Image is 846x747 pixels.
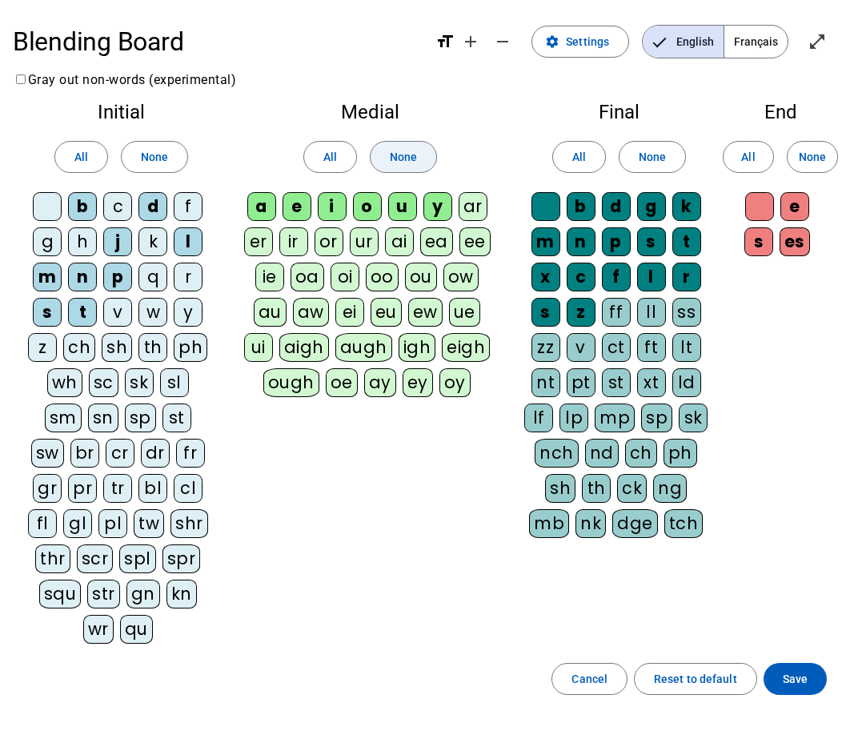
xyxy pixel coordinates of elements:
[567,227,595,256] div: n
[523,102,715,122] h2: Final
[303,141,357,173] button: All
[74,147,88,167] span: All
[26,102,217,122] h2: Initial
[566,32,609,51] span: Settings
[283,192,311,221] div: e
[138,333,167,362] div: th
[672,263,701,291] div: r
[723,141,774,173] button: All
[162,404,191,432] div: st
[672,333,701,362] div: lt
[572,147,586,167] span: All
[54,141,108,173] button: All
[103,298,132,327] div: v
[531,26,629,58] button: Settings
[13,72,236,87] label: Gray out non-words (experimental)
[315,227,343,256] div: or
[141,439,170,468] div: dr
[102,333,132,362] div: sh
[637,368,666,397] div: xt
[174,227,202,256] div: l
[166,580,197,608] div: kn
[98,509,127,538] div: pl
[83,615,114,644] div: wr
[89,368,118,397] div: sc
[619,141,686,173] button: None
[103,192,132,221] div: c
[244,227,273,256] div: er
[641,404,672,432] div: sp
[45,404,82,432] div: sm
[31,439,64,468] div: sw
[602,368,631,397] div: st
[366,263,399,291] div: oo
[637,298,666,327] div: ll
[524,404,553,432] div: lf
[552,141,606,173] button: All
[672,298,701,327] div: ss
[571,669,607,689] span: Cancel
[162,544,201,573] div: spr
[331,263,359,291] div: oi
[68,474,97,503] div: pr
[637,263,666,291] div: l
[174,474,202,503] div: cl
[602,298,631,327] div: ff
[279,227,308,256] div: ir
[33,227,62,256] div: g
[780,227,810,256] div: es
[741,147,755,167] span: All
[254,298,287,327] div: au
[531,333,560,362] div: zz
[545,34,559,49] mat-icon: settings
[567,298,595,327] div: z
[263,368,319,397] div: ough
[134,509,164,538] div: tw
[138,474,167,503] div: bl
[808,32,827,51] mat-icon: open_in_full
[47,368,82,397] div: wh
[664,509,704,538] div: tch
[170,509,208,538] div: shr
[68,298,97,327] div: t
[68,263,97,291] div: n
[77,544,114,573] div: scr
[141,147,168,167] span: None
[672,192,701,221] div: k
[531,298,560,327] div: s
[612,509,658,538] div: dge
[335,298,364,327] div: ei
[780,192,809,221] div: e
[106,439,134,468] div: cr
[493,32,512,51] mat-icon: remove
[653,474,687,503] div: ng
[449,298,480,327] div: ue
[126,580,160,608] div: gn
[567,368,595,397] div: pt
[764,663,827,695] button: Save
[63,333,95,362] div: ch
[639,147,666,167] span: None
[672,227,701,256] div: t
[247,192,276,221] div: a
[559,404,588,432] div: lp
[637,333,666,362] div: ft
[279,333,329,362] div: aigh
[138,298,167,327] div: w
[585,439,619,468] div: nd
[125,368,154,397] div: sk
[371,298,402,327] div: eu
[535,439,579,468] div: nch
[643,26,724,58] span: English
[370,141,437,173] button: None
[103,263,132,291] div: p
[567,333,595,362] div: v
[293,298,329,327] div: aw
[420,227,453,256] div: ea
[120,615,153,644] div: qu
[353,192,382,221] div: o
[388,192,417,221] div: u
[385,227,414,256] div: ai
[291,263,324,291] div: oa
[783,669,808,689] span: Save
